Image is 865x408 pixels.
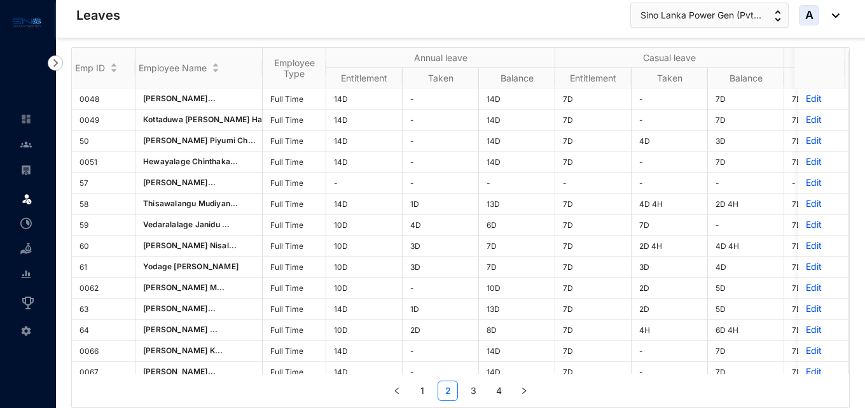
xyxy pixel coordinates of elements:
li: Previous Page [387,381,407,401]
p: Edit [806,281,841,294]
td: - [403,362,479,383]
p: Edit [806,155,841,168]
li: 1 [412,381,432,401]
td: - [403,130,479,151]
td: 50 [72,130,135,151]
th: Casual leave [555,48,784,68]
td: 13D [479,193,555,215]
td: - [403,341,479,362]
td: - [555,172,632,193]
td: Full Time [263,193,326,215]
td: 7D [784,193,861,215]
td: 14D [479,362,555,383]
th: Emp ID [72,48,135,88]
td: 10D [326,320,403,341]
td: 7D [708,151,784,172]
img: people-unselected.118708e94b43a90eceab.svg [20,139,32,150]
td: 7D [555,257,632,278]
img: dropdown-black.8e83cc76930a90b1a4fdb6d089b7bf3a.svg [826,13,840,18]
td: 13D [479,299,555,320]
p: Edit [806,239,841,252]
span: Kottaduwa [PERSON_NAME] Has... [143,115,275,124]
td: 14D [479,88,555,109]
img: award_outlined.f30b2bda3bf6ea1bf3dd.svg [20,295,36,311]
span: [PERSON_NAME] K... [143,346,223,355]
td: - [708,215,784,236]
span: left [393,387,401,395]
img: settings-unselected.1febfda315e6e19643a1.svg [20,325,32,337]
td: 7D [784,341,861,362]
p: Edit [806,365,841,378]
img: loan-unselected.d74d20a04637f2d15ab5.svg [20,243,32,255]
td: 4D [708,257,784,278]
td: 7D [784,320,861,341]
th: Taken [632,68,708,88]
span: [PERSON_NAME]... [143,178,216,187]
span: [PERSON_NAME]... [143,367,216,376]
td: 10D [326,278,403,299]
td: 3D [403,236,479,257]
td: 14D [326,341,403,362]
td: 7D [784,236,861,257]
td: - [632,172,708,193]
td: 1D [403,193,479,215]
td: 14D [479,130,555,151]
td: 14D [326,130,403,151]
td: 0062 [72,278,135,299]
td: Full Time [263,151,326,172]
a: 3 [464,381,483,400]
td: 14D [326,151,403,172]
td: 8D [479,320,555,341]
td: 4D [632,130,708,151]
span: [PERSON_NAME] M... [143,283,225,292]
td: 4H [632,320,708,341]
td: - [632,151,708,172]
td: 4D 4H [708,236,784,257]
li: Loan [10,236,41,262]
td: 7D [479,236,555,257]
td: 14D [479,341,555,362]
td: 7D [555,299,632,320]
td: 7D [555,88,632,109]
td: 61 [72,257,135,278]
img: report-unselected.e6a6b4230fc7da01f883.svg [20,269,32,280]
p: Edit [806,218,841,231]
span: right [520,387,528,395]
td: 0066 [72,341,135,362]
td: Full Time [263,299,326,320]
td: 7D [555,320,632,341]
td: 7D [555,278,632,299]
td: 7D [708,109,784,130]
p: Leaves [76,6,120,24]
td: 2D 4H [708,193,784,215]
p: Edit [806,92,841,105]
td: 3D [632,257,708,278]
td: - [632,362,708,383]
li: Reports [10,262,41,287]
th: Annual leave [326,48,555,68]
img: logo [13,15,41,30]
td: Full Time [263,278,326,299]
img: leave.99b8a76c7fa76a53782d.svg [20,192,33,205]
span: Emp ID [75,62,105,73]
p: Edit [806,134,841,147]
td: 14D [326,362,403,383]
td: 14D [479,109,555,130]
img: nav-icon-right.af6afadce00d159da59955279c43614e.svg [48,55,63,71]
td: 3D [403,257,479,278]
span: [PERSON_NAME] Piyumi Ch... [143,136,256,145]
td: 63 [72,299,135,320]
td: - [784,172,861,193]
td: 4D [403,215,479,236]
td: 7D [784,362,861,383]
td: 7D [708,341,784,362]
p: Edit [806,176,841,189]
li: Contacts [10,132,41,157]
button: right [514,381,534,401]
td: 3D [708,130,784,151]
li: Payroll [10,157,41,183]
td: 7D [479,257,555,278]
td: 7D [555,236,632,257]
td: 7D [555,362,632,383]
span: [PERSON_NAME] Nisal... [143,241,237,250]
